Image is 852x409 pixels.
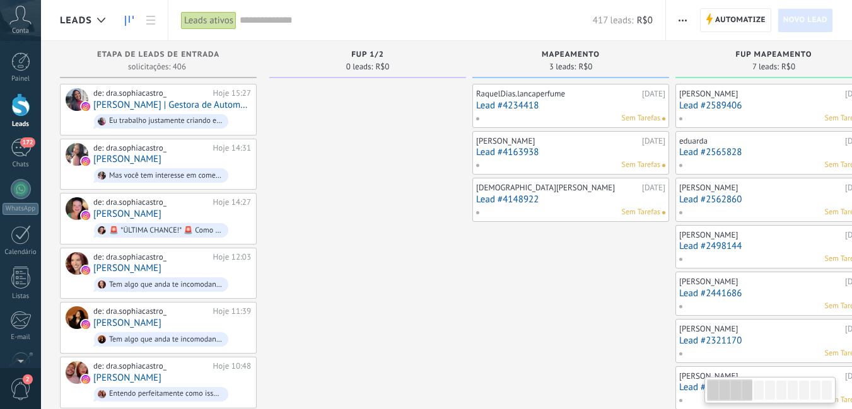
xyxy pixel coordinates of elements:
img: instagram.svg [81,157,90,166]
div: Leads ativos [181,11,236,30]
div: Ana Paula Massarolo [66,306,88,329]
div: Entendo perfeitamente como isso pode te incomodar, mas fique tranquila viu? Que eu posso te ajuda... [109,389,223,398]
a: Automatize [700,8,771,32]
a: Leads [119,8,140,33]
div: de: dra.sophiacastro_ [93,361,209,371]
img: instagram.svg [81,266,90,275]
div: Etapa de leads de entrada [66,50,250,61]
div: [PERSON_NAME] [476,136,639,146]
a: Lista [140,8,161,33]
div: Hoje 15:27 [213,88,251,98]
div: [DATE] [642,89,665,99]
div: Jeanyne Ellen [66,252,88,275]
div: [DEMOGRAPHIC_DATA][PERSON_NAME] [476,183,639,193]
div: de: dra.sophiacastro_ [93,306,209,316]
span: Etapa de leads de entrada [97,50,219,59]
a: Lead #4234418 [476,100,665,111]
a: Novo lead [778,8,833,32]
div: Mas você tem interesse em começar com algum procedimento agora ou em breve? [109,171,223,180]
span: FUP 1/2 [351,50,383,59]
span: Automatize [715,9,766,32]
span: Leads [60,14,92,26]
span: MAPEAMENTO [542,50,600,59]
a: [PERSON_NAME] [93,318,161,328]
div: Tem algo que anda te incomodando? Algo no rosto,papada, contorno, bigode chinês, lábios...Ou no s... [109,280,223,289]
span: 3 leads: [549,63,576,71]
div: Painel [3,75,39,83]
span: Sem Tarefas [622,159,660,171]
a: [PERSON_NAME] [93,263,161,274]
img: instagram.svg [81,211,90,220]
div: E-mail [3,333,39,342]
div: RaquelDias.lancaperfume [476,89,639,99]
div: Eu trabalho justamente criando esse tipo de solução. Se fizer sentido, posso te mostrar um exempl... [109,117,223,125]
div: de: dra.sophiacastro_ [93,88,209,98]
div: Nanda Grillaud [66,361,88,384]
div: [PERSON_NAME] [679,230,842,240]
span: Sem Tarefas [622,113,660,124]
div: [PERSON_NAME] [679,183,842,193]
a: [PERSON_NAME] [93,154,161,164]
div: Chats [3,161,39,169]
span: Nenhuma tarefa atribuída [662,117,665,120]
div: Tem algo que anda te incomodando? Algo no rosto,papada, contorno, bigode chinês, lábios...Ou no s... [109,335,223,344]
div: [DATE] [642,183,665,193]
button: Mais [674,8,692,32]
div: Lucas Jéssica [66,197,88,220]
span: Conta [12,27,29,35]
a: [PERSON_NAME] [93,209,161,219]
span: Novo lead [783,9,827,32]
div: Hoje 14:31 [213,143,251,153]
div: Marina De Paula [66,143,88,166]
div: WhatsApp [3,203,38,215]
img: instagram.svg [81,375,90,384]
div: de: dra.sophiacastro_ [93,252,209,262]
div: eduarda [679,136,842,146]
div: Calendário [3,248,39,256]
div: MAPEAMENTO [479,50,663,61]
span: 172 [20,137,35,147]
span: R$0 [781,63,795,71]
div: Listas [3,292,39,301]
div: [DATE] [642,136,665,146]
span: Nenhuma tarefa atribuída [662,164,665,167]
div: Hoje 11:39 [213,306,251,316]
div: FUP 1/2 [276,50,460,61]
div: de: dra.sophiacastro_ [93,143,209,153]
span: R$0 [578,63,592,71]
div: [PERSON_NAME] [679,89,842,99]
span: R$0 [375,63,389,71]
span: 7 leads: [752,63,779,71]
div: Leads [3,120,39,129]
div: Hoje 12:03 [213,252,251,262]
div: de: dra.sophiacastro_ [93,197,209,207]
span: Sem Tarefas [622,207,660,218]
img: instagram.svg [81,320,90,329]
div: [PERSON_NAME] [679,277,842,287]
div: Hoje 10:48 [213,361,251,371]
span: R$0 [637,14,653,26]
div: [PERSON_NAME] [679,371,842,381]
span: 2 [23,374,33,384]
span: 417 leads: [593,14,634,26]
a: [PERSON_NAME] | Gestora de Automação [93,100,251,110]
span: Nenhuma tarefa atribuída [662,211,665,214]
img: instagram.svg [81,102,90,111]
span: FUP MAPEAMENTO [736,50,812,59]
div: Thamires Silva | Gestora de Automação [66,88,88,111]
div: [PERSON_NAME] [679,324,842,334]
div: Hoje 14:27 [213,197,251,207]
a: Lead #4148922 [476,194,665,205]
div: 🚨 *ÚLTIMA CHANCE!* 🚨 Como já sabem, é amanhã o maior simpósio de marketing e vendas do setor da s... [109,226,223,235]
a: [PERSON_NAME] [93,372,161,383]
span: solicitações: 406 [128,63,186,71]
span: 0 leads: [346,63,373,71]
a: Lead #4163938 [476,147,665,158]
